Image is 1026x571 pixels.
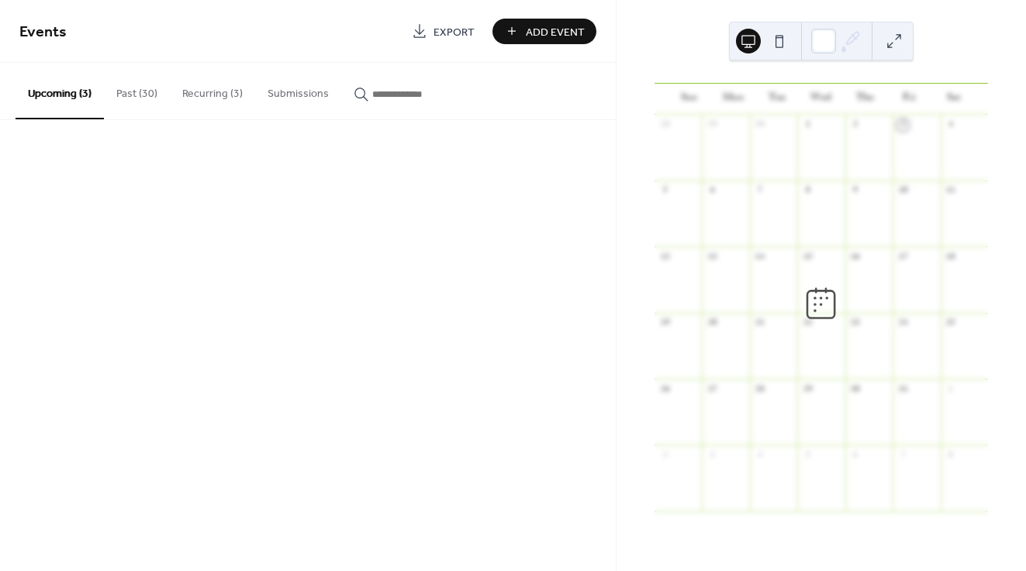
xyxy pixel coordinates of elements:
[755,84,800,115] div: Tue
[897,251,909,263] div: 17
[659,318,671,329] div: 19
[802,185,814,197] div: 8
[897,384,909,395] div: 31
[931,84,976,115] div: Sat
[755,384,766,395] div: 28
[706,449,718,461] div: 3
[850,251,862,263] div: 16
[802,449,814,461] div: 5
[850,185,862,197] div: 9
[659,449,671,461] div: 2
[802,251,814,263] div: 15
[104,63,170,118] button: Past (30)
[706,185,718,197] div: 6
[802,318,814,329] div: 22
[850,384,862,395] div: 30
[659,251,671,263] div: 12
[526,24,585,40] span: Add Event
[897,119,909,131] div: 3
[843,84,887,115] div: Thu
[897,185,909,197] div: 10
[945,251,957,263] div: 18
[706,251,718,263] div: 13
[945,119,957,131] div: 4
[897,449,909,461] div: 7
[850,318,862,329] div: 23
[850,449,862,461] div: 6
[667,84,711,115] div: Sun
[706,318,718,329] div: 20
[659,119,671,131] div: 28
[706,384,718,395] div: 27
[170,63,255,118] button: Recurring (3)
[755,119,766,131] div: 30
[711,84,755,115] div: Mon
[19,17,67,47] span: Events
[945,384,957,395] div: 1
[887,84,931,115] div: Fri
[945,318,957,329] div: 25
[255,63,341,118] button: Submissions
[945,449,957,461] div: 8
[802,119,814,131] div: 1
[706,119,718,131] div: 29
[16,63,104,119] button: Upcoming (3)
[945,185,957,197] div: 11
[755,318,766,329] div: 21
[802,384,814,395] div: 29
[659,384,671,395] div: 26
[659,185,671,197] div: 5
[492,19,596,44] button: Add Event
[799,84,843,115] div: Wed
[897,318,909,329] div: 24
[755,449,766,461] div: 4
[850,119,862,131] div: 2
[755,251,766,263] div: 14
[400,19,486,44] a: Export
[755,185,766,197] div: 7
[434,24,475,40] span: Export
